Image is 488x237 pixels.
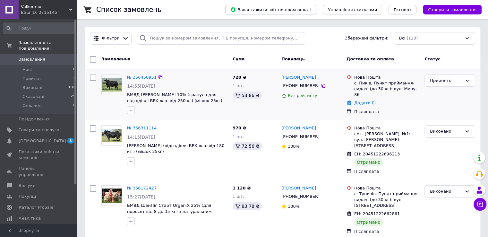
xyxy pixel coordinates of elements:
[127,135,155,140] span: 14:15[DATE]
[22,94,44,100] span: Скасовані
[225,5,316,14] button: Завантажити звіт по пром-оплаті
[389,5,417,14] button: Експорт
[281,125,316,131] a: [PERSON_NAME]
[19,127,59,133] span: Товари та послуги
[288,93,317,98] span: Без рейтингу
[102,35,120,41] span: Фільтри
[354,169,419,174] div: Післяплата
[233,57,244,61] span: Cума
[19,194,36,199] span: Покупці
[354,125,419,131] div: Нова Пошта
[430,128,462,135] div: Виконано
[22,67,32,73] span: Нові
[127,83,155,89] span: 14:55[DATE]
[101,57,130,61] span: Замовлення
[3,22,76,34] input: Пошук
[354,191,419,209] div: с. Тупичів, Пункт приймання-видачі (до 30 кг): вул. [STREET_ADDRESS]
[354,152,400,156] span: ЕН: 20451222696213
[280,192,321,201] div: [PHONE_NUMBER]
[233,194,244,199] span: 1 шт.
[347,57,394,61] span: Доставка та оплата
[101,185,122,206] a: Фото товару
[354,211,400,216] span: ЕН: 20451222662861
[354,229,419,234] div: Післяплата
[233,134,244,139] span: 1 шт.
[281,185,316,191] a: [PERSON_NAME]
[416,7,482,12] a: Створити замовлення
[233,92,262,99] div: 53.86 ₴
[19,57,45,62] span: Замовлення
[233,142,262,150] div: 72.56 ₴
[137,32,305,45] input: Пошук за номером замовлення, ПІБ покупця, номером телефону, Email, номером накладної
[354,218,383,226] div: Отримано
[345,35,389,41] span: Збережені фільтри:
[127,92,222,103] a: БМВД [PERSON_NAME] 10% (гранула для відгодівлі ВРХ ж.в. від 250 кг) (мішок 25кг)
[394,7,412,12] span: Експорт
[102,78,122,92] img: Фото товару
[474,198,486,211] button: Чат з покупцем
[407,36,418,40] span: (128)
[19,215,41,221] span: Аналітика
[423,5,482,14] button: Створити замовлення
[73,76,75,82] span: 1
[288,144,300,149] span: 100%
[430,188,462,195] div: Виконано
[428,7,476,12] span: Створити замовлення
[280,133,321,141] div: [PHONE_NUMBER]
[96,6,161,13] h1: Список замовлень
[101,125,122,146] a: Фото товару
[19,40,77,51] span: Замовлення та повідомлення
[19,138,66,144] span: [DEMOGRAPHIC_DATA]
[22,76,42,82] span: Прийняті
[68,85,75,91] span: 102
[233,202,262,210] div: 83.78 ₴
[424,57,441,61] span: Статус
[67,138,74,144] span: 3
[19,205,53,210] span: Каталог ProSale
[127,143,225,154] a: [PERSON_NAME] (відгодівля ВРХ ж.в. від 180 кг ) (мішок 25кг)
[354,80,419,98] div: с. Пиків, Пункт приймання-видачі (до 30 кг): вул. Миру, 86
[233,83,244,88] span: 1 шт.
[280,82,321,90] div: [PHONE_NUMBER]
[230,7,311,13] span: Завантажити звіт по пром-оплаті
[102,129,122,142] img: Фото товару
[288,204,300,209] span: 100%
[354,185,419,191] div: Нова Пошта
[354,75,419,80] div: Нова Пошта
[19,166,59,177] span: Панель управління
[73,67,75,73] span: 0
[281,57,305,61] span: Покупець
[22,85,42,91] span: Виконані
[19,183,35,189] span: Відгуки
[233,126,246,130] span: 970 ₴
[354,131,419,149] div: смт. [PERSON_NAME], №1: вул. [PERSON_NAME][STREET_ADDRESS]
[354,101,378,105] a: Додати ЕН
[19,149,59,161] span: Показники роботи компанії
[127,194,155,199] span: 15:27[DATE]
[281,75,316,81] a: [PERSON_NAME]
[127,126,157,130] a: № 356311114
[101,75,122,95] a: Фото товару
[22,103,43,109] span: Оплачені
[233,186,251,190] span: 1 120 ₴
[127,186,157,190] a: № 356172427
[21,4,69,10] span: Valkormix
[233,75,246,80] span: 720 ₴
[71,94,75,100] span: 25
[328,7,377,12] span: Управління статусами
[354,158,383,166] div: Отримано
[19,116,50,122] span: Повідомлення
[323,5,382,14] button: Управління статусами
[127,203,212,220] a: БМВД ШенПіг Старт OrganiX 25% (для поросят від 8 до 35 кг) з натуральним стимулятором росту (мішо...
[127,75,157,80] a: № 356450951
[354,109,419,115] div: Післяплата
[102,189,122,203] img: Фото товару
[430,77,462,84] div: Прийнято
[399,35,406,41] span: Всі
[21,10,77,15] div: Ваш ID: 3715145
[73,103,75,109] span: 0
